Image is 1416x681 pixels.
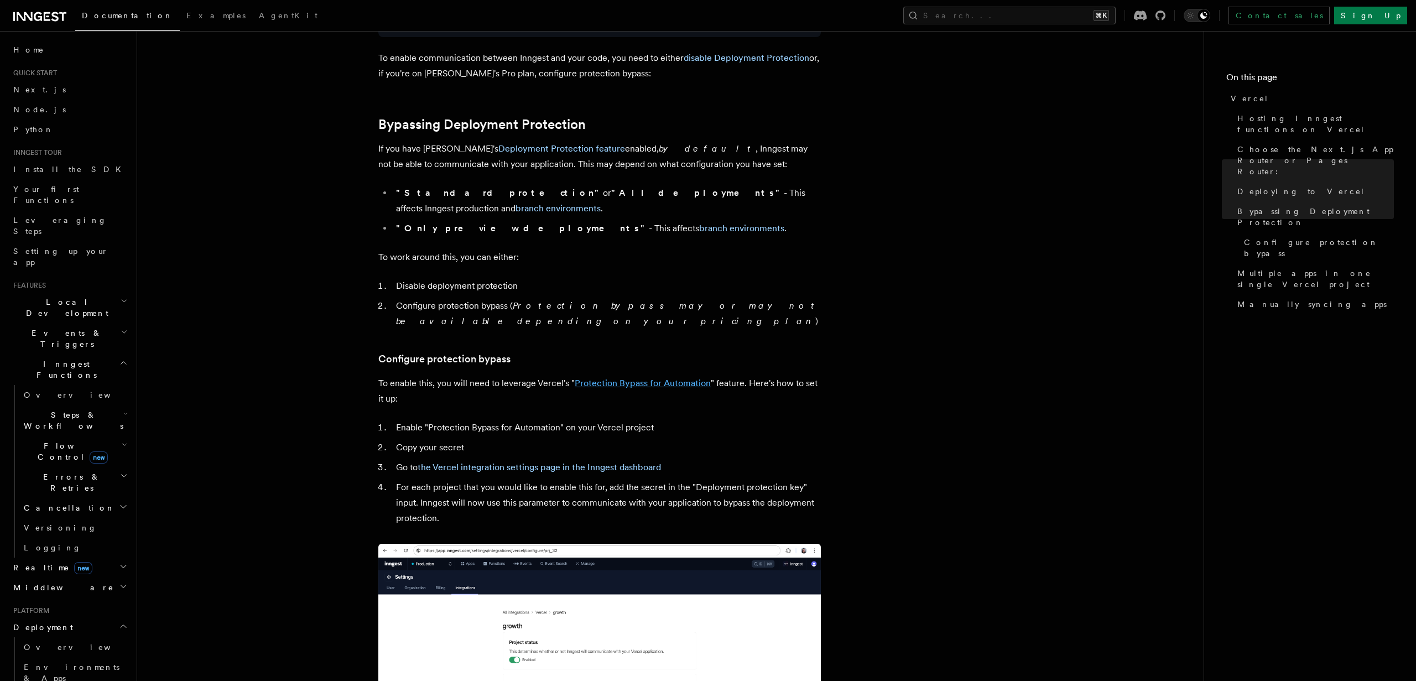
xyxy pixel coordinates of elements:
p: To enable communication between Inngest and your code, you need to either or, if you're on [PERSO... [378,50,821,81]
span: Overview [24,643,138,652]
span: Python [13,125,54,134]
a: Bypassing Deployment Protection [378,117,586,132]
span: Home [13,44,44,55]
button: Middleware [9,578,130,597]
em: by default [659,143,756,154]
a: Logging [19,538,130,558]
button: Local Development [9,292,130,323]
a: Setting up your app [9,241,130,272]
a: Leveraging Steps [9,210,130,241]
a: branch environments [516,203,601,214]
button: Realtimenew [9,558,130,578]
a: Multiple apps in one single Vercel project [1233,263,1394,294]
strong: "Standard protection" [396,188,603,198]
a: branch environments [699,223,784,233]
a: Documentation [75,3,180,31]
a: Install the SDK [9,159,130,179]
span: Examples [186,11,246,20]
li: or - This affects Inngest production and . [393,185,821,216]
li: Go to [393,460,821,475]
h4: On this page [1226,71,1394,89]
a: Deploying to Vercel [1233,181,1394,201]
span: Configure protection bypass [1244,237,1394,259]
a: Choose the Next.js App Router or Pages Router: [1233,139,1394,181]
button: Inngest Functions [9,354,130,385]
a: Vercel [1226,89,1394,108]
span: new [74,562,92,574]
a: Versioning [19,518,130,538]
span: new [90,451,108,464]
a: Bypassing Deployment Protection [1233,201,1394,232]
a: Python [9,119,130,139]
a: Overview [19,385,130,405]
span: Vercel [1231,93,1269,104]
a: Next.js [9,80,130,100]
li: Enable "Protection Bypass for Automation" on your Vercel project [393,420,821,435]
span: AgentKit [259,11,317,20]
a: Your first Functions [9,179,130,210]
li: - This affects . [393,221,821,236]
a: Examples [180,3,252,30]
span: Your first Functions [13,185,79,205]
button: Events & Triggers [9,323,130,354]
a: Node.js [9,100,130,119]
em: Protection bypass may or may not be available depending on your pricing plan [396,300,819,326]
span: Choose the Next.js App Router or Pages Router: [1237,144,1394,177]
li: Disable deployment protection [393,278,821,294]
a: Configure protection bypass [378,351,511,367]
span: Versioning [24,523,97,532]
span: Leveraging Steps [13,216,107,236]
button: Toggle dark mode [1184,9,1210,22]
p: If you have [PERSON_NAME]'s enabled, , Inngest may not be able to communicate with your applicati... [378,141,821,172]
button: Flow Controlnew [19,436,130,467]
span: Manually syncing apps [1237,299,1387,310]
button: Search...⌘K [903,7,1116,24]
a: the Vercel integration settings page in the Inngest dashboard [418,462,661,472]
a: disable Deployment Protection [684,53,809,63]
p: To work around this, you can either: [378,249,821,265]
a: Sign Up [1334,7,1407,24]
a: Manually syncing apps [1233,294,1394,314]
strong: "All deployments" [611,188,784,198]
span: Next.js [13,85,66,94]
span: Overview [24,391,138,399]
span: Inngest tour [9,148,62,157]
li: Configure protection bypass ( ) [393,298,821,329]
span: Middleware [9,582,114,593]
a: Contact sales [1228,7,1330,24]
span: Features [9,281,46,290]
a: Home [9,40,130,60]
span: Deployment [9,622,73,633]
button: Steps & Workflows [19,405,130,436]
span: Logging [24,543,81,552]
span: Bypassing Deployment Protection [1237,206,1394,228]
span: Node.js [13,105,66,114]
span: Multiple apps in one single Vercel project [1237,268,1394,290]
span: Cancellation [19,502,115,513]
span: Local Development [9,297,121,319]
span: Errors & Retries [19,471,120,493]
button: Cancellation [19,498,130,518]
span: Setting up your app [13,247,108,267]
span: Hosting Inngest functions on Vercel [1237,113,1394,135]
span: Flow Control [19,440,122,462]
a: AgentKit [252,3,324,30]
a: Overview [19,637,130,657]
span: Platform [9,606,50,615]
span: Documentation [82,11,173,20]
p: To enable this, you will need to leverage Vercel's " " feature. Here's how to set it up: [378,376,821,407]
span: Events & Triggers [9,327,121,350]
button: Deployment [9,617,130,637]
strong: "Only preview deployments" [396,223,649,233]
span: Install the SDK [13,165,128,174]
span: Quick start [9,69,57,77]
li: Copy your secret [393,440,821,455]
span: Deploying to Vercel [1237,186,1365,197]
a: Deployment Protection feature [498,143,625,154]
li: For each project that you would like to enable this for, add the secret in the "Deployment protec... [393,480,821,526]
a: Protection Bypass for Automation [575,378,711,388]
a: Configure protection bypass [1240,232,1394,263]
kbd: ⌘K [1094,10,1109,21]
span: Realtime [9,562,92,573]
a: Hosting Inngest functions on Vercel [1233,108,1394,139]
